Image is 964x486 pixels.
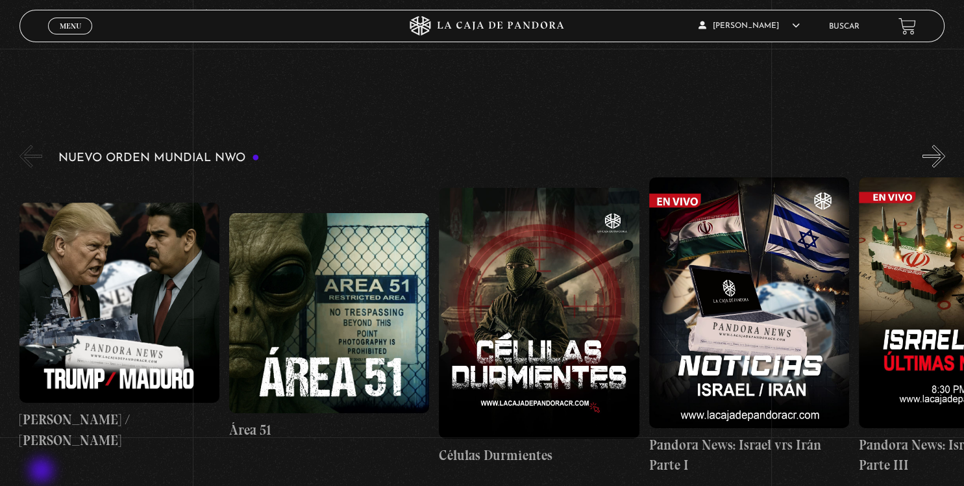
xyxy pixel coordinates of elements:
a: [PERSON_NAME] / [PERSON_NAME] [19,177,219,475]
button: Previous [19,145,42,168]
p: Categorías de videos: [144,6,852,26]
h4: Pandora News: Israel vrs Irán Parte I [649,435,849,476]
button: Next [922,145,945,168]
h4: [PERSON_NAME] / [PERSON_NAME] [19,409,219,450]
span: Cerrar [55,33,86,42]
h3: Nuevo Orden Mundial NWO [58,152,260,164]
a: Buscar [829,23,859,31]
h4: Células Durmientes [439,445,639,466]
span: [PERSON_NAME] [698,22,800,30]
h4: Área 51 [229,420,429,441]
a: Pandora News: Israel vrs Irán Parte I [649,177,849,475]
a: Células Durmientes [439,177,639,475]
a: View your shopping cart [898,17,916,34]
span: Menu [60,22,81,30]
a: Área 51 [229,177,429,475]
